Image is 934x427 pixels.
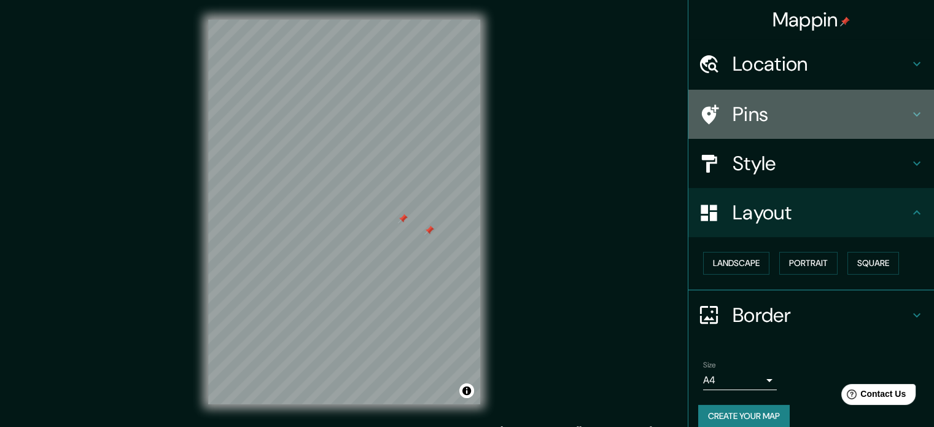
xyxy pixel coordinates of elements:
[840,17,850,26] img: pin-icon.png
[733,151,909,176] h4: Style
[688,139,934,188] div: Style
[688,188,934,237] div: Layout
[733,102,909,127] h4: Pins
[847,252,899,275] button: Square
[703,359,716,370] label: Size
[733,52,909,76] h4: Location
[825,379,920,413] iframe: Help widget launcher
[688,90,934,139] div: Pins
[208,20,480,404] canvas: Map
[733,200,909,225] h4: Layout
[688,39,934,88] div: Location
[703,370,777,390] div: A4
[459,383,474,398] button: Toggle attribution
[703,252,769,275] button: Landscape
[779,252,838,275] button: Portrait
[733,303,909,327] h4: Border
[688,291,934,340] div: Border
[772,7,850,32] h4: Mappin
